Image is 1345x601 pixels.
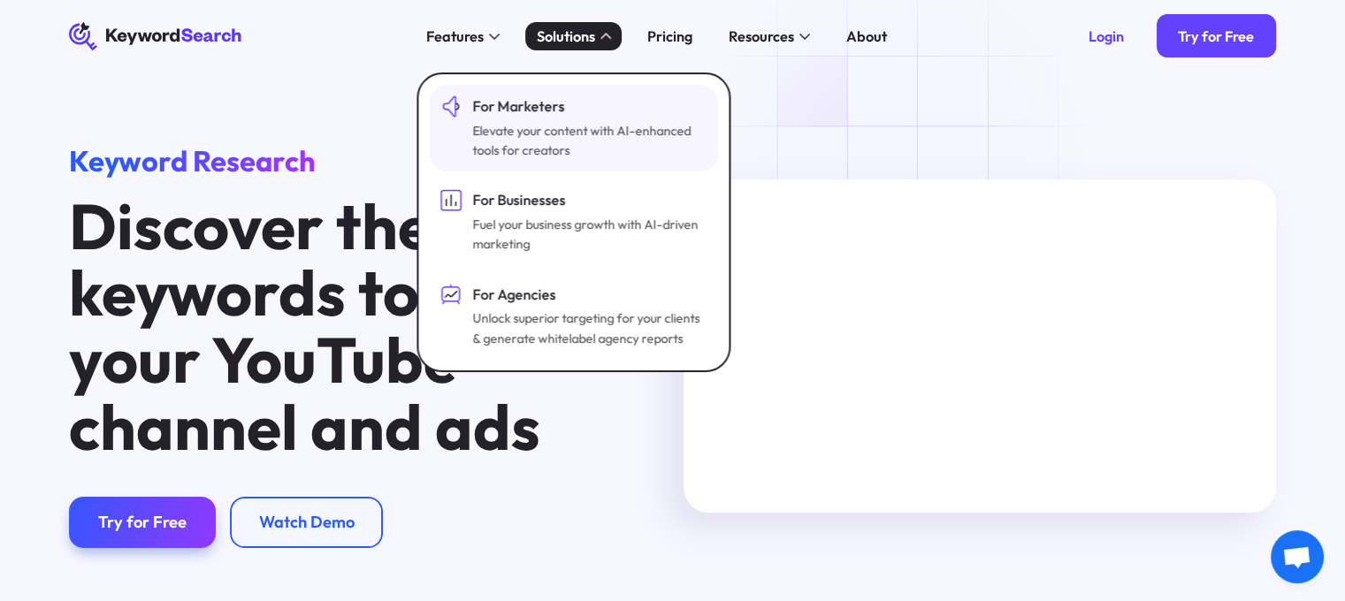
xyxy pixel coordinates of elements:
[835,22,898,51] a: About
[69,497,215,547] a: Try for Free
[98,513,187,533] div: Try for Free
[69,142,316,179] span: Keyword Research
[846,26,887,48] div: About
[536,26,594,48] div: Solutions
[429,179,718,265] a: For BusinessesFuel your business growth with AI-driven marketing
[426,26,484,48] div: Features
[1178,27,1254,45] div: Try for Free
[684,179,1276,513] iframe: MKTG_Keyword Search Manuel Search Tutorial_040623
[636,22,703,51] a: Pricing
[69,194,589,461] h1: Discover the best keywords to grow your YouTube channel and ads
[1271,530,1324,583] a: Open chat
[472,308,703,348] div: Unlock superior targeting for your clients & generate whitelabel agency reports
[647,26,692,48] div: Pricing
[728,26,793,48] div: Resources
[472,284,703,306] div: For Agencies
[472,189,703,211] div: For Businesses
[259,513,355,533] div: Watch Demo
[1066,14,1145,57] a: Login
[429,85,718,171] a: For MarketersElevate your content with AI-enhanced tools for creators
[416,72,730,372] nav: Solutions
[472,215,703,255] div: Fuel your business growth with AI-driven marketing
[1157,14,1276,57] a: Try for Free
[472,95,703,118] div: For Marketers
[1089,27,1124,45] div: Login
[429,272,718,359] a: For AgenciesUnlock superior targeting for your clients & generate whitelabel agency reports
[472,121,703,161] div: Elevate your content with AI-enhanced tools for creators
